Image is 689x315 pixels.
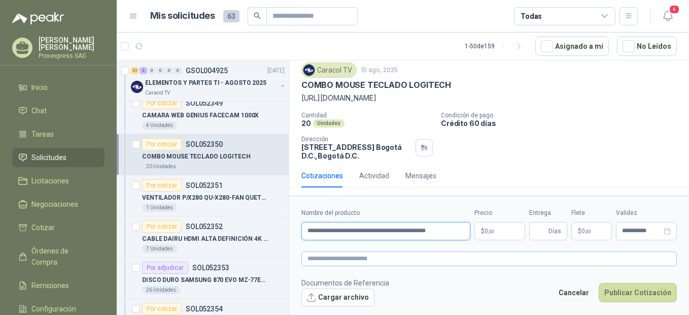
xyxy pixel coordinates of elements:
[571,208,612,218] label: Flete
[301,136,411,143] p: Dirección
[313,119,344,128] div: Unidades
[474,208,525,218] label: Precio
[12,276,105,295] a: Remisiones
[145,89,170,97] p: Caracol TV
[142,275,268,285] p: DISCO DURO SAMSUNG 870 EVO MZ-77E1T0 1TB
[12,171,105,191] a: Licitaciones
[142,111,259,120] p: CAMARA WEB GENIUS FACECAM 1000X
[117,93,289,134] a: Por cotizarSOL052349CAMARA WEB GENIUS FACECAM 1000X4 Unidades
[441,119,685,128] p: Crédito 60 días
[12,241,105,272] a: Órdenes de Compra
[301,289,374,307] button: Cargar archivo
[581,228,591,234] span: 0
[142,286,180,294] div: 26 Unidades
[659,7,677,25] button: 4
[117,175,289,216] a: Por cotizarSOL052351VENTILADOR P/X280 QU-X280-FAN QUETTERLEE1 Unidades
[150,9,215,23] h1: Mis solicitudes
[359,170,389,181] div: Actividad
[186,141,223,148] p: SOL052350
[12,218,105,237] a: Cotizar
[142,220,182,233] div: Por cotizar
[186,100,223,107] p: SOL052349
[12,12,64,24] img: Logo peakr
[31,280,69,291] span: Remisiones
[165,67,173,74] div: 0
[361,66,398,75] p: 15 ago, 2025
[585,229,591,234] span: ,00
[529,208,567,218] label: Entrega
[254,12,261,19] span: search
[142,179,182,192] div: Por cotizar
[31,222,55,233] span: Cotizar
[465,38,527,54] div: 1 - 50 de 159
[131,65,287,97] a: 21 2 0 0 0 0 GSOL004925[DATE] Company LogoELEMENTOS Y PARTES TI - AGOSTO 2025Caracol TV
[571,222,612,240] p: $ 0,00
[12,195,105,214] a: Negociaciones
[548,223,561,240] span: Días
[301,62,357,78] div: Caracol TV
[142,138,182,150] div: Por cotizar
[142,193,268,203] p: VENTILADOR P/X280 QU-X280-FAN QUETTERLEE
[578,228,581,234] span: $
[142,303,182,315] div: Por cotizar
[303,65,315,76] img: Company Logo
[192,264,229,271] p: SOL052353
[12,101,105,120] a: Chat
[31,152,66,163] span: Solicitudes
[186,182,223,189] p: SOL052351
[186,223,223,230] p: SOL052352
[301,119,311,128] p: 20
[186,305,223,312] p: SOL052354
[301,143,411,160] p: [STREET_ADDRESS] Bogotá D.C. , Bogotá D.C.
[267,66,285,76] p: [DATE]
[142,245,177,253] div: 7 Unidades
[148,67,156,74] div: 0
[31,175,69,186] span: Licitaciones
[145,78,266,88] p: ELEMENTOS Y PARTES TI - AGOSTO 2025
[669,5,680,14] span: 4
[301,92,677,104] p: [URL][DOMAIN_NAME]
[223,10,239,22] span: 63
[131,81,143,93] img: Company Logo
[301,80,451,90] p: COMBO MOUSE TECLADO LOGITECH
[117,134,289,175] a: Por cotizarSOL052350COMBO MOUSE TECLADO LOGITECH20 Unidades
[441,112,685,119] p: Condición de pago
[174,67,182,74] div: 0
[142,204,177,212] div: 1 Unidades
[142,262,188,274] div: Por adjudicar
[301,170,343,181] div: Cotizaciones
[117,216,289,258] a: Por cotizarSOL052352CABLE DAIRU HDMI ALTA DEFINICIÓN 4K 2M7 Unidades
[301,112,433,119] p: Cantidad
[117,258,289,299] a: Por adjudicarSOL052353DISCO DURO SAMSUNG 870 EVO MZ-77E1T0 1TB26 Unidades
[12,124,105,144] a: Tareas
[31,82,48,93] span: Inicio
[142,121,177,130] div: 4 Unidades
[485,228,494,234] span: 0
[617,37,677,56] button: No Leídos
[488,229,494,234] span: ,00
[140,67,147,74] div: 2
[186,67,228,74] p: GSOL004925
[301,277,389,289] p: Documentos de Referencia
[521,11,542,22] div: Todas
[31,303,76,314] span: Configuración
[142,163,180,171] div: 20 Unidades
[131,67,139,74] div: 21
[474,222,525,240] p: $0,00
[535,37,609,56] button: Asignado a mi
[31,129,54,140] span: Tareas
[142,152,251,162] p: COMBO MOUSE TECLADO LOGITECH
[31,105,47,116] span: Chat
[31,245,95,268] span: Órdenes de Compra
[12,78,105,97] a: Inicio
[157,67,164,74] div: 0
[12,148,105,167] a: Solicitudes
[599,283,677,302] button: Publicar Cotización
[405,170,436,181] div: Mensajes
[31,199,78,210] span: Negociaciones
[142,97,182,109] div: Por cotizar
[301,208,470,218] label: Nombre del producto
[39,37,105,51] p: [PERSON_NAME] [PERSON_NAME]
[39,53,105,59] p: Provexpress SAS
[616,208,677,218] label: Validez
